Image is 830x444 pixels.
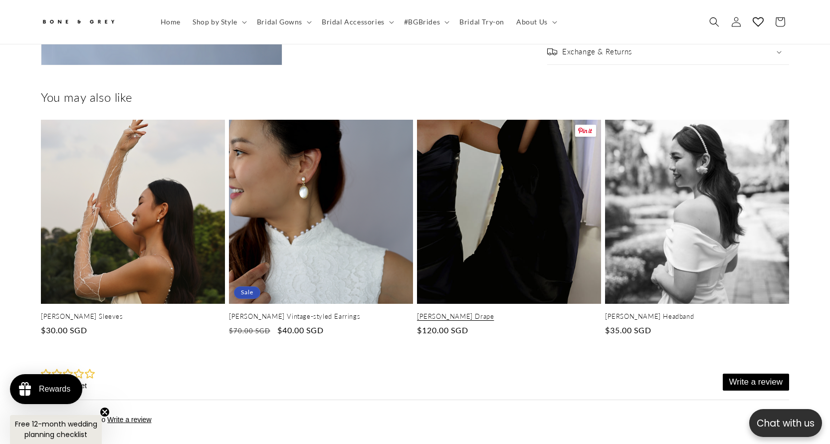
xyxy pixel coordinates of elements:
[155,11,187,32] a: Home
[749,409,822,437] button: Open chatbox
[161,17,181,26] span: Home
[193,17,237,26] span: Shop by Style
[15,419,97,440] span: Free 12-month wedding planning checklist
[41,89,789,105] h2: You may also like
[37,10,145,34] a: Bone and Grey Bridal
[547,40,789,65] summary: Exchange & Returns
[404,17,440,26] span: #BGBrides
[516,17,548,26] span: About Us
[41,312,225,321] a: [PERSON_NAME] Sleeves
[316,11,398,32] summary: Bridal Accessories
[229,312,413,321] a: [PERSON_NAME] Vintage-styled Earrings
[322,17,385,26] span: Bridal Accessories
[453,11,510,32] a: Bridal Try-on
[562,47,632,57] h2: Exchange & Returns
[703,11,725,33] summary: Search
[10,415,102,444] div: Free 12-month wedding planning checklistClose teaser
[100,407,110,417] button: Close teaser
[459,17,504,26] span: Bridal Try-on
[41,14,116,30] img: Bone and Grey Bridal
[187,11,251,32] summary: Shop by Style
[417,312,601,321] a: [PERSON_NAME] Drape
[257,17,302,26] span: Bridal Gowns
[682,15,748,32] button: Write a review
[510,11,561,32] summary: About Us
[749,416,822,431] p: Chat with us
[605,312,789,321] a: [PERSON_NAME] Headband
[251,11,316,32] summary: Bridal Gowns
[66,57,110,65] a: Write a review
[398,11,453,32] summary: #BGBrides
[39,385,70,394] div: Rewards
